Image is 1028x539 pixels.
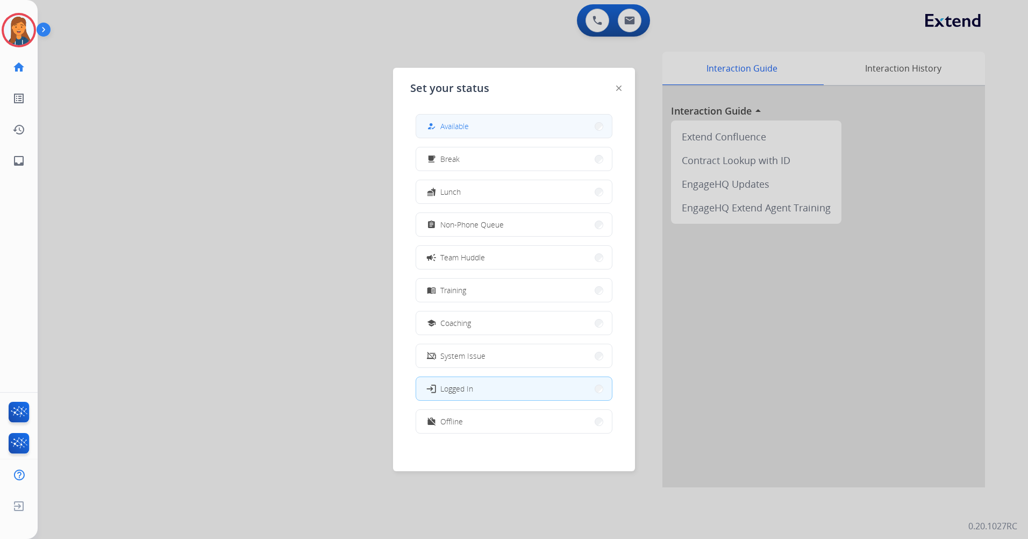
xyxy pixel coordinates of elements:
[416,147,612,171] button: Break
[12,123,25,136] mat-icon: history
[616,86,622,91] img: close-button
[416,115,612,138] button: Available
[12,61,25,74] mat-icon: home
[416,311,612,335] button: Coaching
[440,350,486,361] span: System Issue
[440,416,463,427] span: Offline
[416,377,612,400] button: Logged In
[427,351,436,360] mat-icon: phonelink_off
[427,154,436,164] mat-icon: free_breakfast
[416,213,612,236] button: Non-Phone Queue
[968,520,1017,533] p: 0.20.1027RC
[440,186,461,197] span: Lunch
[410,81,489,96] span: Set your status
[440,285,466,296] span: Training
[416,344,612,367] button: System Issue
[440,317,471,329] span: Coaching
[416,246,612,269] button: Team Huddle
[440,383,473,394] span: Logged In
[12,92,25,105] mat-icon: list_alt
[440,219,504,230] span: Non-Phone Queue
[427,187,436,196] mat-icon: fastfood
[427,220,436,229] mat-icon: assignment
[416,180,612,203] button: Lunch
[427,318,436,328] mat-icon: school
[427,417,436,426] mat-icon: work_off
[416,279,612,302] button: Training
[426,383,437,394] mat-icon: login
[416,410,612,433] button: Offline
[440,120,469,132] span: Available
[440,252,485,263] span: Team Huddle
[427,286,436,295] mat-icon: menu_book
[426,252,437,263] mat-icon: campaign
[4,15,34,45] img: avatar
[440,153,460,165] span: Break
[427,122,436,131] mat-icon: how_to_reg
[12,154,25,167] mat-icon: inbox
